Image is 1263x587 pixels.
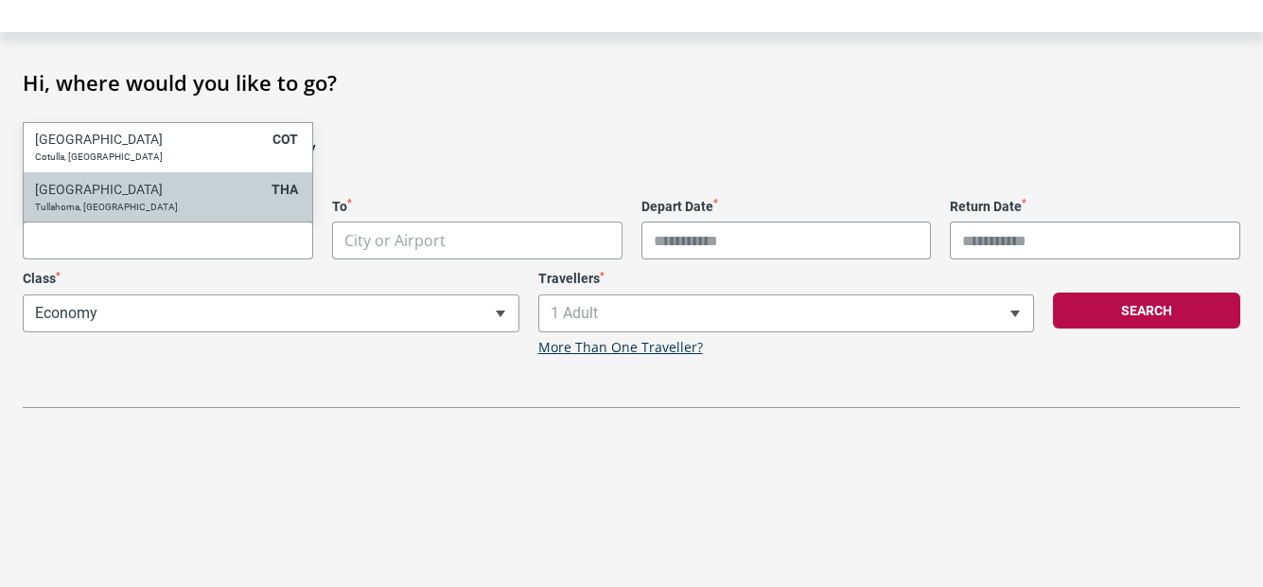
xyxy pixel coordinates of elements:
[23,70,1240,95] h1: Hi, where would you like to go?
[23,222,313,259] span: City or Airport
[35,132,263,148] h6: [GEOGRAPHIC_DATA]
[539,295,1034,331] span: 1 Adult
[332,199,623,215] label: To
[35,182,262,198] h6: [GEOGRAPHIC_DATA]
[333,222,622,259] span: City or Airport
[950,199,1240,215] label: Return Date
[538,294,1035,332] span: 1 Adult
[1053,293,1240,329] button: Search
[538,340,703,356] a: More Than One Traveller?
[332,222,623,259] span: City or Airport
[272,182,298,197] span: THA
[24,222,312,259] input: Search
[272,132,298,147] span: COT
[35,151,263,163] p: Cotulla, [GEOGRAPHIC_DATA]
[24,295,518,331] span: Economy
[23,294,519,332] span: Economy
[641,199,932,215] label: Depart Date
[23,271,519,287] label: Class
[35,202,262,213] p: Tullahoma, [GEOGRAPHIC_DATA]
[538,271,1035,287] label: Travellers
[344,230,446,251] span: City or Airport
